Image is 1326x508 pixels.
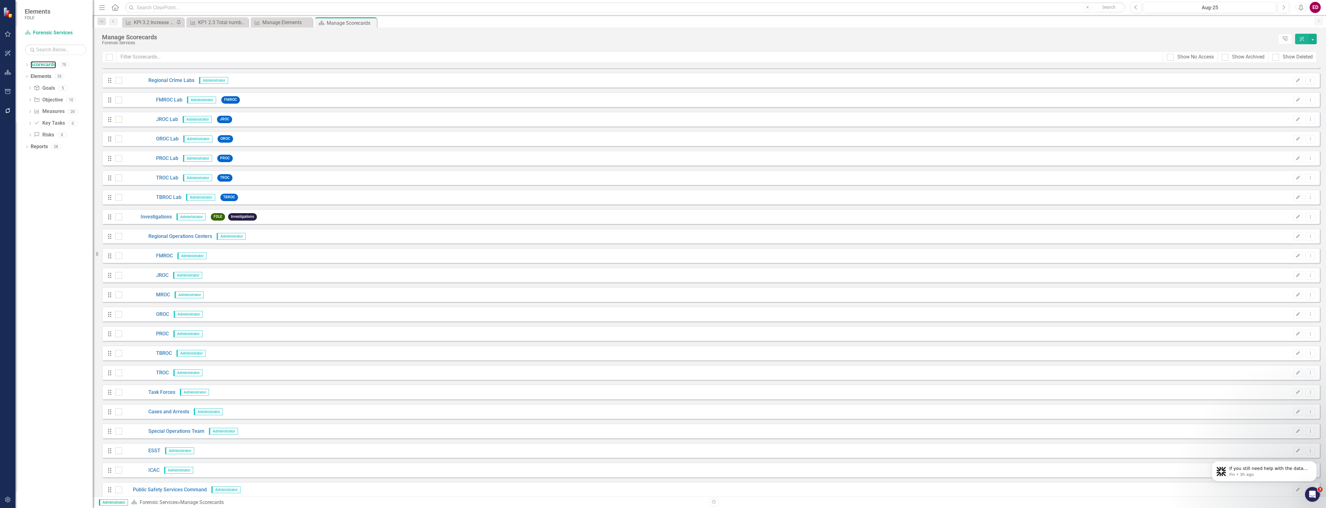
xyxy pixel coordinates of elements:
[122,330,169,338] a: PROC
[173,272,202,279] span: Administrator
[1144,2,1276,13] button: Aug-25
[1177,54,1214,61] div: Show No Access
[122,291,170,299] a: MROC
[54,74,64,79] div: 35
[124,19,175,26] a: KPI 3.2 Increase the number of specialized High-Liability Training courses per year to internal a...
[122,467,159,474] a: ICAC
[25,44,87,55] input: Search Below...
[217,155,233,162] span: PROC
[34,97,63,104] a: Objective
[122,272,168,279] a: JROC
[59,62,69,67] div: 70
[122,233,212,240] a: Regional Operations Centers
[102,34,1275,41] div: Manage Scorecards
[1102,5,1116,10] span: Search
[68,109,78,114] div: 20
[122,350,172,357] a: TBROC
[1318,487,1323,492] span: 3
[122,389,175,396] a: Task Forces
[122,77,194,84] a: Regional Crime Labs
[25,29,87,37] a: Forensic Services
[122,194,181,201] a: TBROC Lab
[122,447,160,454] a: ESST
[31,143,48,150] a: Reports
[176,213,206,220] span: Administrator
[34,120,65,127] a: Key Tasks
[221,96,240,103] span: FMROC
[34,108,64,115] a: Measures
[68,121,78,126] div: 0
[175,291,204,298] span: Administrator
[177,252,206,259] span: Administrator
[209,428,238,435] span: Administrator
[122,486,207,493] a: Public Safety Services Command
[188,19,247,26] a: KP1 2.3 Total number of DNA hits resulting from Rapid DNA Arrestee specimens enrolled in the DNA ...
[164,467,193,474] span: Administrator
[211,213,225,220] span: FDLE
[122,311,169,318] a: OROC
[1202,448,1326,491] iframe: Intercom notifications message
[122,213,172,221] a: Investigations
[180,389,209,396] span: Administrator
[140,499,178,505] a: Forensic Services
[66,97,76,102] div: 10
[122,136,179,143] a: OROC Lab
[187,97,216,103] span: Administrator
[125,2,1126,13] input: Search ClearPoint...
[31,61,56,68] a: Scorecards
[122,116,178,123] a: JROC Lab
[183,136,212,142] span: Administrator
[262,19,311,26] div: Manage Elements
[1283,54,1313,61] div: Show Deleted
[186,194,215,201] span: Administrator
[217,233,246,240] span: Administrator
[1305,487,1320,502] iframe: Intercom live chat
[27,18,105,54] span: If you still need help with the data entry issue despite administrator access, I’m here to assist...
[199,77,228,84] span: Administrator
[176,350,206,357] span: Administrator
[194,408,223,415] span: Administrator
[122,97,182,104] a: FMROC Lab
[1093,3,1124,12] button: Search
[183,116,212,123] span: Administrator
[1146,4,1274,11] div: Aug-25
[27,24,107,29] p: Message from Fin, sent 3h ago
[220,194,238,201] span: TBROC
[165,447,194,454] span: Administrator
[99,499,128,506] span: Administrator
[25,15,50,20] small: FDLE
[252,19,311,26] a: Manage Elements
[117,51,1163,63] input: Filter Scorecards...
[1310,2,1321,13] button: ED
[122,408,189,415] a: Cases and Arrests
[183,155,212,162] span: Administrator
[57,132,67,138] div: 0
[131,499,705,506] div: » Manage Scorecards
[31,73,51,80] a: Elements
[122,174,178,182] a: TROC Lab
[183,174,212,181] span: Administrator
[25,8,50,15] span: Elements
[174,311,203,318] span: Administrator
[58,85,68,91] div: 5
[211,486,240,493] span: Administrator
[3,7,14,18] img: ClearPoint Strategy
[218,135,233,142] span: OROC
[217,174,232,181] span: TROC
[134,19,175,26] div: KPI 3.2 Increase the number of specialized High-Liability Training courses per year to internal a...
[34,85,55,92] a: Goals
[228,213,257,220] span: Investigations
[51,144,61,149] div: 28
[122,369,169,377] a: TROC
[327,19,375,27] div: Manage Scorecards
[173,369,202,376] span: Administrator
[217,116,232,123] span: JROC
[34,131,54,139] a: Risks
[122,252,173,260] a: FMROC
[1232,54,1264,61] div: Show Archived
[198,19,247,26] div: KP1 2.3 Total number of DNA hits resulting from Rapid DNA Arrestee specimens enrolled in the DNA ...
[122,428,204,435] a: Special Operations Team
